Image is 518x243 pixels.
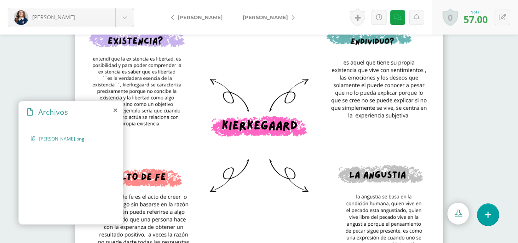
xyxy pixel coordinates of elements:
span: [PERSON_NAME] [178,14,223,20]
a: 0 [442,8,458,26]
span: [PERSON_NAME] [32,13,75,21]
a: [PERSON_NAME] [8,8,134,27]
div: Nota: [464,9,488,15]
a: [PERSON_NAME] [165,8,233,26]
span: 57.00 [464,13,488,26]
i: close [113,107,117,113]
a: [PERSON_NAME] [233,8,301,26]
img: c434e3a76f521b9a41fbe786a25b5ea3.png [14,10,28,25]
span: Archivos [38,107,68,117]
span: [PERSON_NAME].png [39,136,102,142]
span: [PERSON_NAME] [243,14,288,20]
